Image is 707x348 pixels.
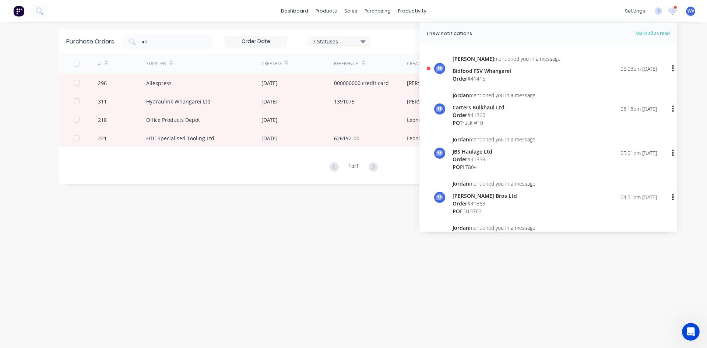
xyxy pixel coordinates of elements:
[98,134,107,142] div: 221
[146,79,172,87] div: Aliexpress
[261,116,278,124] div: [DATE]
[682,323,700,341] iframe: Intercom live chat
[261,79,278,87] div: [DATE]
[348,162,359,173] div: 1 of 1
[334,79,389,87] div: 000000000 credit card
[407,134,423,142] div: Leonie
[620,65,657,73] div: 06:03pm [DATE]
[98,79,107,87] div: 296
[453,208,460,215] span: PO
[261,98,278,105] div: [DATE]
[407,98,448,105] div: [PERSON_NAME]
[621,6,649,17] div: settings
[453,155,535,163] div: # 41359
[609,30,670,37] span: Mark all as read
[453,112,467,119] span: Order
[407,60,433,67] div: Created By
[277,6,312,17] a: dashboard
[427,30,472,37] div: 1 new notifications
[453,92,469,99] span: Jordan
[453,192,535,200] div: [PERSON_NAME] Bros Ltd
[453,224,535,232] div: mentioned you in a message
[620,105,657,113] div: 08:18pm [DATE]
[453,67,560,75] div: Bidfood FSV Whangarei
[146,116,200,124] div: Office Products Depot
[453,75,560,82] div: # 41415
[620,149,657,157] div: 05:01pm [DATE]
[453,119,535,127] div: Truck #10
[453,200,467,207] span: Order
[341,6,361,17] div: sales
[453,75,467,82] span: Order
[98,116,107,124] div: 218
[453,119,460,126] span: PO
[261,134,278,142] div: [DATE]
[453,163,535,171] div: PLT804
[394,6,430,17] div: productivity
[98,98,107,105] div: 311
[361,6,394,17] div: purchasing
[453,91,535,99] div: mentioned you in a message
[13,6,24,17] img: Factory
[407,116,423,124] div: Leonie
[225,36,287,47] input: Order Date
[146,60,166,67] div: Supplier
[453,180,469,187] span: Jordan
[313,37,365,45] div: 7 Statuses
[620,193,657,201] div: 04:51pm [DATE]
[453,136,535,143] div: mentioned you in a message
[453,180,535,187] div: mentioned you in a message
[261,60,281,67] div: Created
[453,224,469,231] span: Jordan
[453,103,535,111] div: Carters Bulkhaul Ltd
[687,8,694,14] span: WV
[312,6,341,17] div: products
[407,79,448,87] div: [PERSON_NAME]
[146,134,214,142] div: HTC Specialised Tooling Ltd
[453,55,560,63] div: mentioned you in a message
[141,38,202,45] input: Search purchase orders...
[146,98,211,105] div: Hydraulink Whangarei Ltd
[453,207,535,215] div: F 313783
[66,37,114,46] div: Purchase Orders
[453,148,535,155] div: JBS Haulage Ltd
[453,55,494,62] span: [PERSON_NAME]
[334,60,358,67] div: Reference
[453,136,469,143] span: Jordan
[334,98,355,105] div: 1391075
[453,200,535,207] div: # 41363
[453,156,467,163] span: Order
[453,164,460,171] span: PO
[334,134,359,142] div: 626192-00
[453,111,535,119] div: # 41360
[98,60,101,67] div: #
